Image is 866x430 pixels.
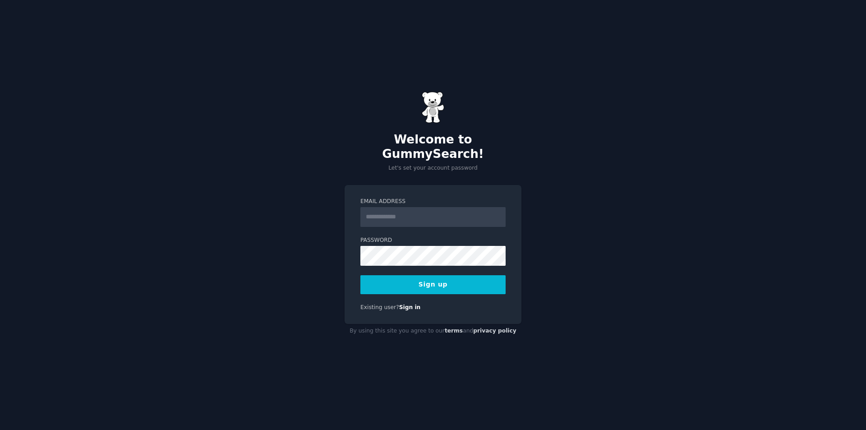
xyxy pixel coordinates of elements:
span: Existing user? [360,304,399,310]
button: Sign up [360,275,506,294]
label: Password [360,236,506,245]
a: Sign in [399,304,421,310]
a: terms [445,328,463,334]
img: Gummy Bear [422,92,444,123]
label: Email Address [360,198,506,206]
p: Let's set your account password [345,164,521,172]
div: By using this site you agree to our and [345,324,521,338]
h2: Welcome to GummySearch! [345,133,521,161]
a: privacy policy [473,328,516,334]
